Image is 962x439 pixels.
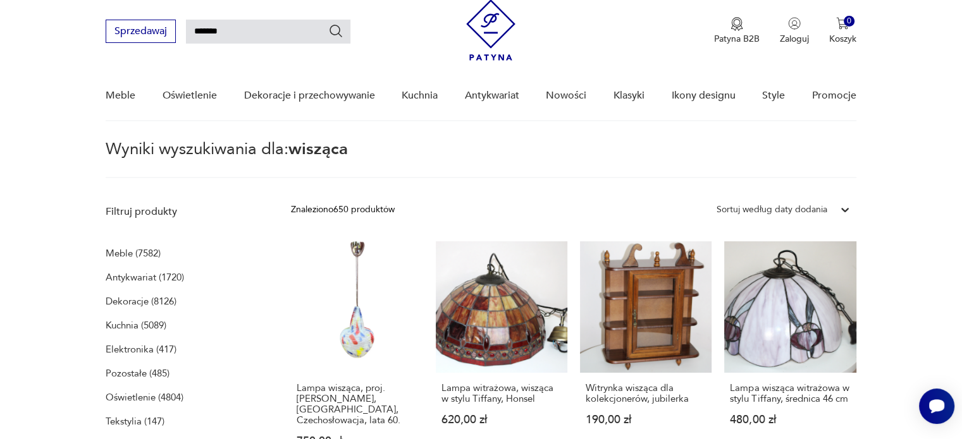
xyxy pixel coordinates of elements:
[812,71,856,120] a: Promocje
[714,17,760,45] button: Patyna B2B
[586,414,706,425] p: 190,00 zł
[671,71,735,120] a: Ikony designu
[614,71,644,120] a: Klasyki
[441,414,562,425] p: 620,00 zł
[106,20,176,43] button: Sprzedawaj
[106,71,135,120] a: Meble
[328,23,343,39] button: Szukaj
[106,244,161,262] a: Meble (7582)
[106,28,176,37] a: Sprzedawaj
[106,205,261,219] p: Filtruj produkty
[465,71,519,120] a: Antykwariat
[106,141,856,178] p: Wyniki wyszukiwania dla:
[106,412,164,430] a: Tekstylia (147)
[780,17,809,45] button: Zaloguj
[919,388,954,424] iframe: Smartsupp widget button
[106,268,184,286] a: Antykwariat (1720)
[297,383,417,426] h3: Lampa wisząca, proj. [PERSON_NAME], [GEOGRAPHIC_DATA], Czechosłowacja, lata 60.
[244,71,374,120] a: Dekoracje i przechowywanie
[730,383,850,404] h3: Lampa wisząca witrażowa w stylu Tiffany, średnica 46 cm
[829,17,856,45] button: 0Koszyk
[106,364,170,382] a: Pozostałe (485)
[106,292,176,310] a: Dekoracje (8126)
[586,383,706,404] h3: Witrynka wisząca dla kolekcjonerów, jubilerka
[829,33,856,45] p: Koszyk
[546,71,586,120] a: Nowości
[730,414,850,425] p: 480,00 zł
[714,17,760,45] a: Ikona medaluPatyna B2B
[836,17,849,30] img: Ikona koszyka
[714,33,760,45] p: Patyna B2B
[106,388,183,406] a: Oświetlenie (4804)
[402,71,438,120] a: Kuchnia
[288,138,348,160] span: wisząca
[106,316,166,334] a: Kuchnia (5089)
[780,33,809,45] p: Zaloguj
[441,383,562,404] h3: Lampa witrażowa, wisząca w stylu Tiffany, Honsel
[717,203,827,217] div: Sortuj według daty dodania
[762,71,785,120] a: Style
[163,71,217,120] a: Oświetlenie
[788,17,801,30] img: Ikonka użytkownika
[844,16,854,27] div: 0
[291,203,395,217] div: Znaleziono 650 produktów
[731,17,743,31] img: Ikona medalu
[106,340,176,358] a: Elektronika (417)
